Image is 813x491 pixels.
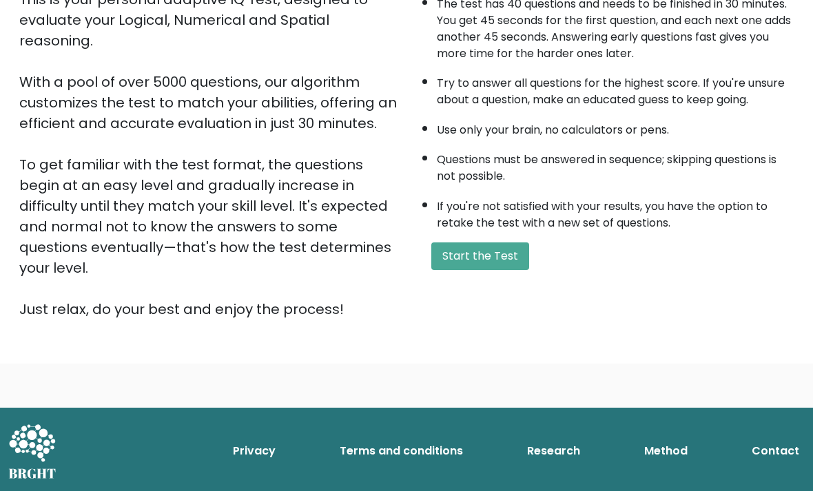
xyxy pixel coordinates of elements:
li: If you're not satisfied with your results, you have the option to retake the test with a new set ... [437,191,794,231]
a: Contact [746,437,805,465]
li: Try to answer all questions for the highest score. If you're unsure about a question, make an edu... [437,68,794,108]
a: Research [522,437,586,465]
a: Terms and conditions [334,437,469,465]
li: Questions must be answered in sequence; skipping questions is not possible. [437,145,794,185]
a: Privacy [227,437,281,465]
a: Method [639,437,693,465]
li: Use only your brain, no calculators or pens. [437,115,794,138]
button: Start the Test [431,242,529,270]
